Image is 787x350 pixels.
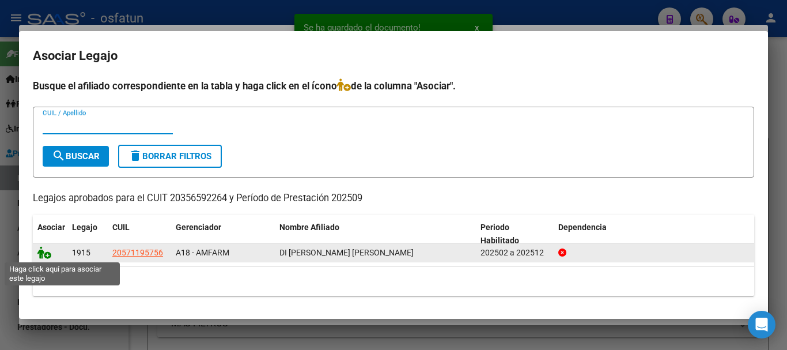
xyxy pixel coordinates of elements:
h4: Busque el afiliado correspondiente en la tabla y haga click en el ícono de la columna "Asociar". [33,78,754,93]
p: Legajos aprobados para el CUIT 20356592264 y Período de Prestación 202509 [33,191,754,206]
h2: Asociar Legajo [33,45,754,67]
mat-icon: delete [128,149,142,163]
datatable-header-cell: Periodo Habilitado [476,215,554,253]
div: 1 registros [33,267,754,296]
span: Periodo Habilitado [480,223,519,245]
div: 202502 a 202512 [480,246,549,259]
mat-icon: search [52,149,66,163]
datatable-header-cell: Nombre Afiliado [275,215,476,253]
datatable-header-cell: Asociar [33,215,67,253]
span: Borrar Filtros [128,151,211,161]
span: Nombre Afiliado [279,223,339,232]
span: Gerenciador [176,223,221,232]
span: Buscar [52,151,100,161]
datatable-header-cell: CUIL [108,215,171,253]
span: Legajo [72,223,97,232]
span: CUIL [112,223,130,232]
datatable-header-cell: Legajo [67,215,108,253]
button: Buscar [43,146,109,167]
span: Dependencia [558,223,607,232]
div: Open Intercom Messenger [748,311,775,338]
span: 1915 [72,248,90,257]
span: Asociar [37,223,65,232]
datatable-header-cell: Gerenciador [171,215,275,253]
span: DI LEO ARCE GIOVANNI MATTEO [279,248,414,257]
span: 20571195756 [112,248,163,257]
span: A18 - AMFARM [176,248,229,257]
button: Borrar Filtros [118,145,222,168]
datatable-header-cell: Dependencia [554,215,755,253]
